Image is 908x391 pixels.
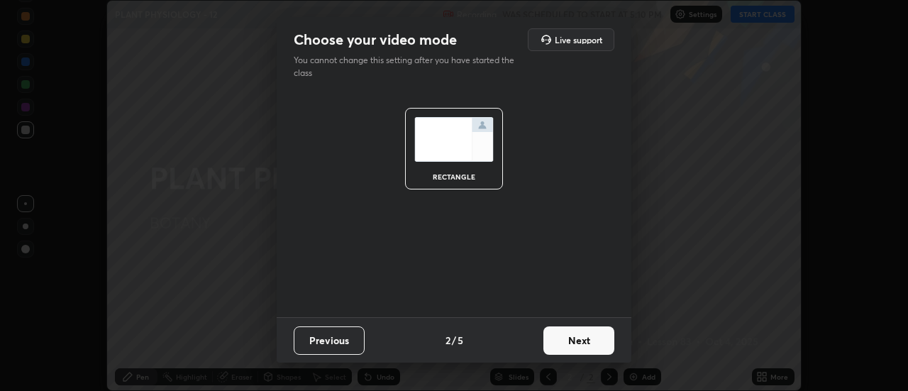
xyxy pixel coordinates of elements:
h2: Choose your video mode [294,31,457,49]
button: Previous [294,326,365,355]
h5: Live support [555,35,602,44]
button: Next [543,326,614,355]
img: normalScreenIcon.ae25ed63.svg [414,117,494,162]
h4: 5 [458,333,463,348]
h4: 2 [445,333,450,348]
p: You cannot change this setting after you have started the class [294,54,524,79]
h4: / [452,333,456,348]
div: rectangle [426,173,482,180]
